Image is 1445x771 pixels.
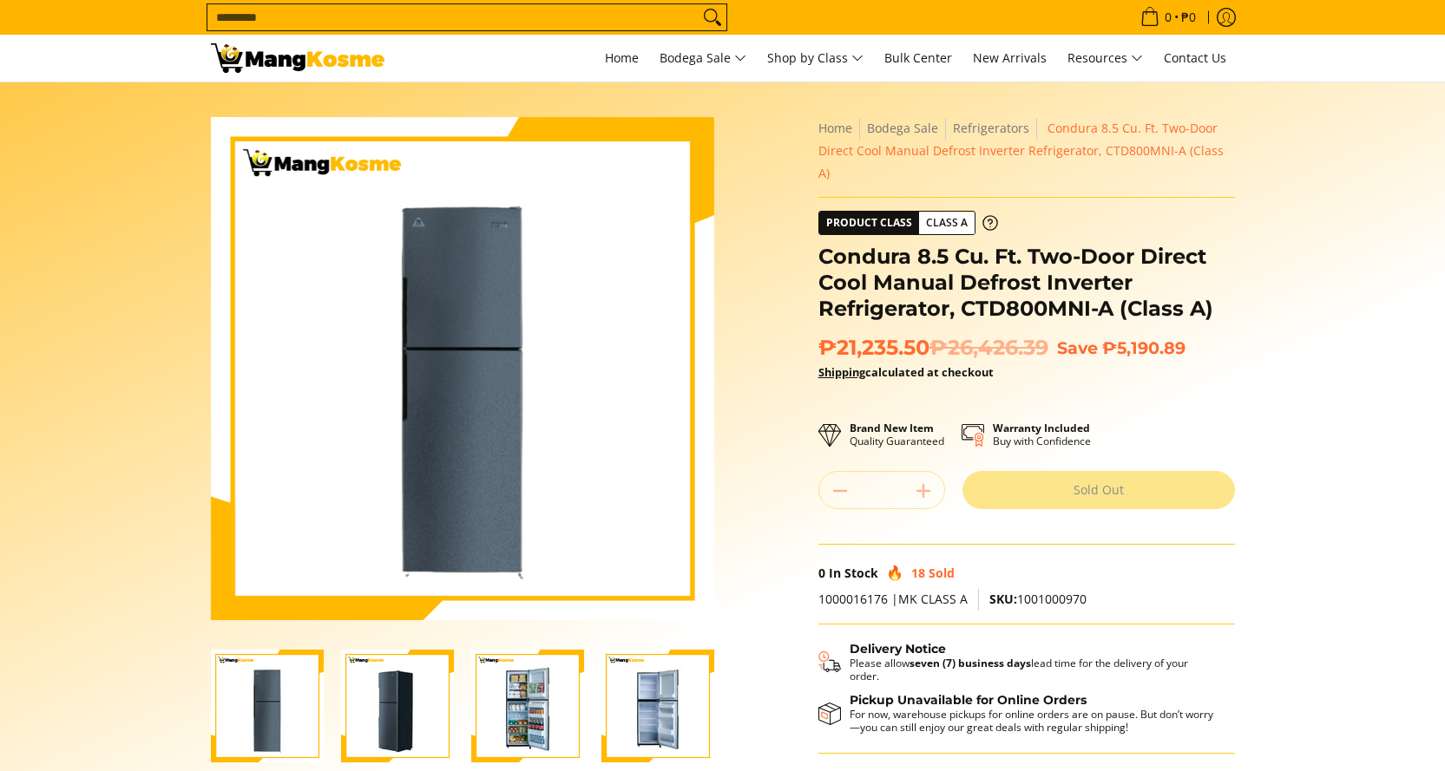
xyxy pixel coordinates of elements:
[605,49,639,66] span: Home
[767,48,864,69] span: Shop by Class
[1179,11,1199,23] span: ₱0
[818,364,865,380] a: Shipping
[973,49,1047,66] span: New Arrivals
[759,35,872,82] a: Shop by Class
[1135,8,1201,27] span: •
[818,591,968,607] span: 1000016176 |MK CLASS A
[699,4,726,30] button: Search
[850,421,934,435] strong: Brand New Item
[819,212,919,234] span: Product Class
[1164,49,1226,66] span: Contact Us
[1059,35,1152,82] a: Resources
[993,421,1091,448] p: Buy with Confidence
[850,657,1218,683] p: Please allow lead time for the delivery of your order.
[867,120,938,136] a: Bodega Sale
[989,591,1017,607] span: SKU:
[211,43,384,73] img: Condura 8.5 Cu. Ft. 2-Door Direct Cool Inverter Ref l Mang Kosme
[818,211,998,235] a: Product Class Class A
[211,650,324,762] img: Condura 8.5 Cu. Ft. Two-Door Direct Cool Manual Defrost Inverter Refrigerator, CTD800MNI-A (Class...
[818,364,994,380] strong: calculated at checkout
[818,117,1235,184] nav: Breadcrumbs
[884,49,952,66] span: Bulk Center
[601,650,714,762] img: Condura 8.5 Cu. Ft. Two-Door Direct Cool Manual Defrost Inverter Refrigerator, CTD800MNI-A (Class...
[993,421,1090,435] strong: Warranty Included
[818,244,1235,322] h1: Condura 8.5 Cu. Ft. Two-Door Direct Cool Manual Defrost Inverter Refrigerator, CTD800MNI-A (Class A)
[651,35,755,82] a: Bodega Sale
[471,650,584,762] img: Condura 8.5 Cu. Ft. Two-Door Direct Cool Manual Defrost Inverter Refrigerator, CTD800MNI-A (Class...
[402,35,1235,82] nav: Main Menu
[929,335,1048,361] del: ₱26,426.39
[850,692,1087,708] strong: Pickup Unavailable for Online Orders
[850,708,1218,734] p: For now, warehouse pickups for online orders are on pause. But don’t worry—you can still enjoy ou...
[919,212,975,234] span: Class A
[211,117,714,620] img: Condura 8.5 Cu. Ft. Two-Door Direct Cool Manual Defrost Inverter Refrigerator, CTD800MNI-A (Class A)
[911,565,925,581] span: 18
[1067,48,1143,69] span: Resources
[818,565,825,581] span: 0
[876,35,961,82] a: Bulk Center
[818,642,1218,683] button: Shipping & Delivery
[829,565,878,581] span: In Stock
[1102,337,1186,358] span: ₱5,190.89
[989,591,1087,607] span: 1001000970
[910,656,1031,670] strong: seven (7) business days
[818,120,852,136] a: Home
[850,641,946,657] strong: Delivery Notice
[1155,35,1235,82] a: Contact Us
[596,35,647,82] a: Home
[341,650,454,762] img: Condura 8.5 Cu. Ft. Two-Door Direct Cool Manual Defrost Inverter Refrigerator, CTD800MNI-A (Class...
[929,565,955,581] span: Sold
[1162,11,1174,23] span: 0
[818,335,1048,361] span: ₱21,235.50
[818,120,1224,181] span: Condura 8.5 Cu. Ft. Two-Door Direct Cool Manual Defrost Inverter Refrigerator, CTD800MNI-A (Class A)
[953,120,1029,136] a: Refrigerators
[1057,337,1098,358] span: Save
[660,48,746,69] span: Bodega Sale
[850,421,944,448] p: Quality Guaranteed
[964,35,1055,82] a: New Arrivals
